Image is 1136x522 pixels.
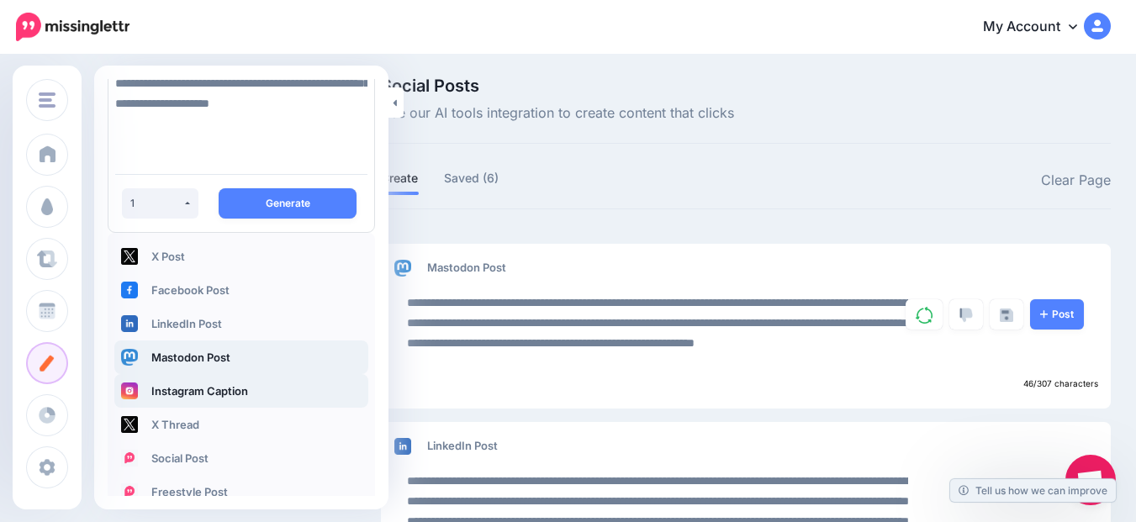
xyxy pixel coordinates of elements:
a: LinkedIn Post [114,307,368,340]
img: save.png [1000,308,1013,322]
img: Missinglettr [16,13,129,41]
img: menu.png [39,92,55,108]
a: Create [381,168,419,188]
a: Post [1030,299,1084,330]
a: Social Post [114,441,368,475]
a: Clear Page [1041,170,1111,192]
span: Mastodon Post [427,261,506,274]
a: Saved (6) [444,168,499,188]
img: thumbs-down-grey.png [959,308,973,323]
button: Generate [219,188,357,219]
img: linkedin-square.png [121,315,138,332]
span: Use our AI tools integration to create content that clicks [381,103,734,124]
a: Instagram Caption [114,374,368,408]
span: LinkedIn Post [427,439,498,452]
a: My Account [966,7,1111,48]
span: Social Posts [381,77,734,94]
div: 46/307 characters [381,373,1111,395]
img: logo-square.png [121,483,138,500]
a: X Post [114,240,368,273]
img: instagram-square.png [121,382,138,399]
div: 1 [130,197,182,209]
img: mastodon-square.png [394,260,411,277]
img: twitter-square.png [121,248,138,265]
img: linkedin-square.png [394,438,411,455]
a: X Thread [114,408,368,441]
a: Mastodon Post [114,340,368,374]
button: 1 [122,188,198,219]
img: logo-square.png [121,450,138,467]
img: twitter-square.png [121,416,138,433]
a: Tell us how we can improve [950,479,1116,502]
img: mastodon-square.png [121,349,138,366]
img: facebook-square.png [121,282,138,298]
div: Open chat [1065,455,1116,505]
a: Facebook Post [114,273,368,307]
img: sync-green.png [916,307,933,324]
a: Freestyle Post [114,475,368,509]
